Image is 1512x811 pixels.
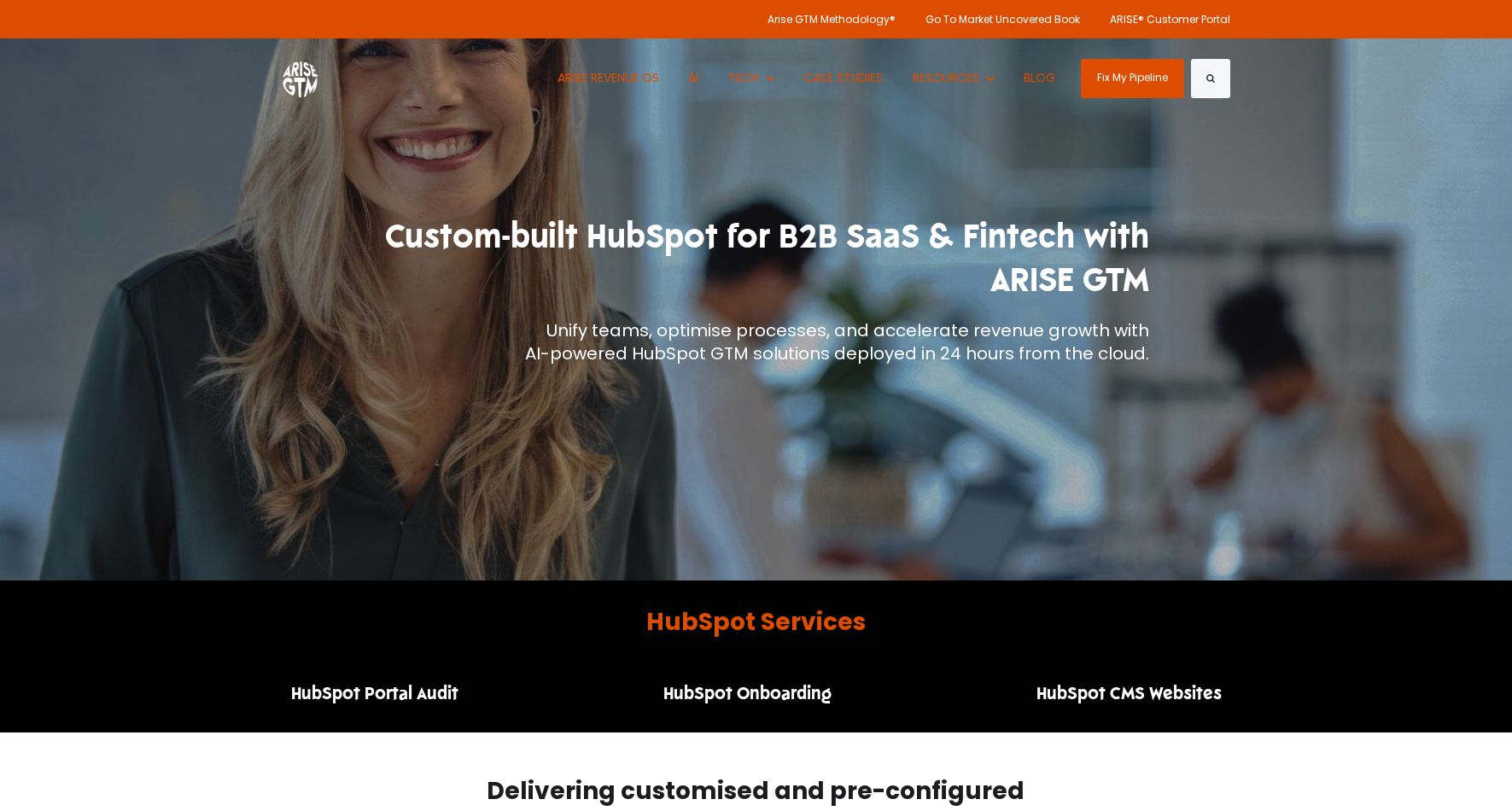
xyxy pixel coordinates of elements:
a: HubSpot CMS Websites [1028,686,1230,709]
a: CASE STUDIES [791,38,896,118]
div: Navigation Menu [283,680,1230,707]
h1: Custom-built HubSpot for B2B SaaS & Fintech with ARISE GTM [364,215,1149,303]
a: HubSpot Portal Audit [283,686,467,709]
nav: Desktop navigation [545,38,1068,118]
span: TECH [728,69,759,86]
a: BLOG [1012,38,1069,118]
a: AI [676,38,712,118]
button: Show submenu for TECH TECH [715,38,786,118]
a: HubSpot Onboarding [655,686,840,709]
button: Search [1191,59,1230,98]
h2: HubSpot Services [283,606,1230,639]
span: RESOURCES [913,69,979,86]
span: Show submenu for TECH [728,69,729,70]
a: ARISE REVENUE OS [545,38,672,118]
button: Show submenu for RESOURCES RESOURCES [900,38,1007,118]
a: Fix My Pipeline [1081,59,1184,98]
span: Show submenu for RESOURCES [913,69,914,70]
img: ARISE GTM logo (1) white [283,59,318,97]
p: Unify teams, optimise processes, and accelerate revenue growth with AI-powered HubSpot GTM soluti... [364,319,1149,365]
